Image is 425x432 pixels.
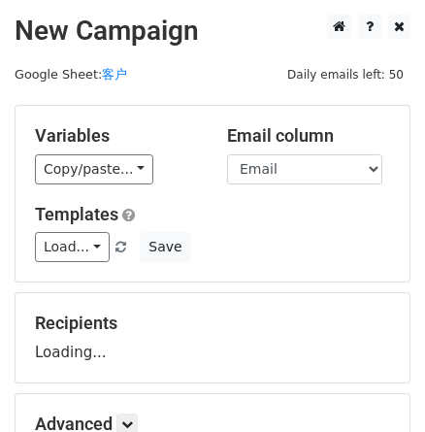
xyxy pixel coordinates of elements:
span: Daily emails left: 50 [280,64,410,85]
a: Copy/paste... [35,154,153,184]
h5: Recipients [35,313,390,334]
h5: Email column [227,125,390,147]
a: Daily emails left: 50 [280,67,410,82]
small: Google Sheet: [15,67,127,82]
a: Templates [35,204,118,224]
h5: Variables [35,125,198,147]
a: Load... [35,232,110,262]
h2: New Campaign [15,15,410,48]
a: 客户 [102,67,127,82]
button: Save [140,232,190,262]
div: Loading... [35,313,390,363]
